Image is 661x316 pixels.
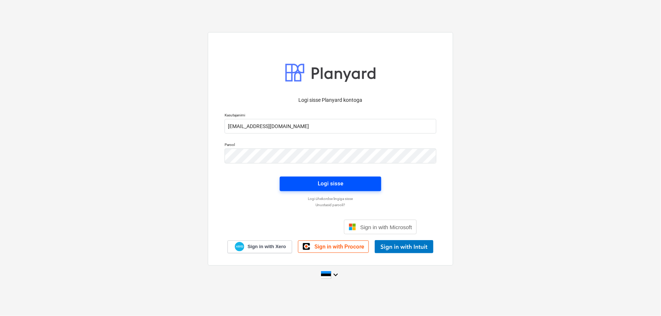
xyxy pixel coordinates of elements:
i: keyboard_arrow_down [331,270,340,279]
img: Microsoft logo [349,223,356,231]
span: Sign in with Xero [248,243,286,250]
iframe: Sisselogimine Google'i nupu abil [241,219,342,235]
p: Kasutajanimi [225,113,436,119]
div: Logi sisse [318,179,343,188]
button: Logi sisse [280,177,381,191]
input: Kasutajanimi [225,119,436,134]
a: Logi ühekordse lingiga sisse [221,196,440,201]
p: Parool [225,142,436,149]
span: Sign in with Procore [314,243,364,250]
a: Unustasid parooli? [221,203,440,207]
span: Sign in with Microsoft [360,224,412,230]
a: Sign in with Procore [298,240,369,253]
iframe: Chat Widget [624,281,661,316]
img: Xero logo [235,242,244,252]
a: Sign in with Xero [228,240,293,253]
p: Logi sisse Planyard kontoga [225,96,436,104]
